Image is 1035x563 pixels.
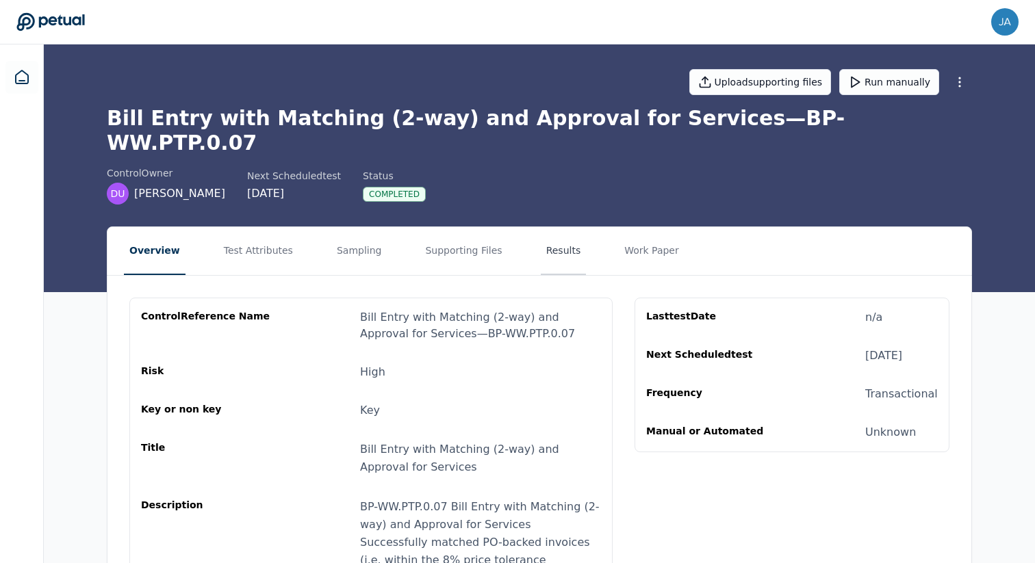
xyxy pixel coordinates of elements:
[331,227,387,275] button: Sampling
[107,166,225,180] div: control Owner
[865,424,916,441] div: Unknown
[107,106,972,155] h1: Bill Entry with Matching (2-way) and Approval for Services — BP-WW.PTP.0.07
[420,227,507,275] button: Supporting Files
[247,169,341,183] div: Next Scheduled test
[16,12,85,31] a: Go to Dashboard
[689,69,832,95] button: Uploadsupporting files
[247,185,341,202] div: [DATE]
[839,69,939,95] button: Run manually
[360,402,380,419] div: Key
[646,386,778,402] div: Frequency
[541,227,587,275] button: Results
[141,441,272,476] div: Title
[865,309,882,326] div: n/a
[363,187,426,202] div: Completed
[646,309,778,326] div: Last test Date
[134,185,225,202] span: [PERSON_NAME]
[363,169,426,183] div: Status
[865,348,902,364] div: [DATE]
[865,386,938,402] div: Transactional
[218,227,298,275] button: Test Attributes
[947,70,972,94] button: More Options
[619,227,685,275] button: Work Paper
[110,187,125,200] span: DU
[141,364,272,380] div: Risk
[107,227,971,275] nav: Tabs
[141,402,272,419] div: Key or non key
[646,348,778,364] div: Next Scheduled test
[5,61,38,94] a: Dashboard
[360,309,601,342] div: Bill Entry with Matching (2-way) and Approval for Services — BP-WW.PTP.0.07
[124,227,186,275] button: Overview
[360,364,385,380] div: High
[360,443,559,473] span: Bill Entry with Matching (2-way) and Approval for Services
[991,8,1019,36] img: james+toast@petual.ai
[646,424,778,441] div: Manual or Automated
[141,309,272,342] div: control Reference Name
